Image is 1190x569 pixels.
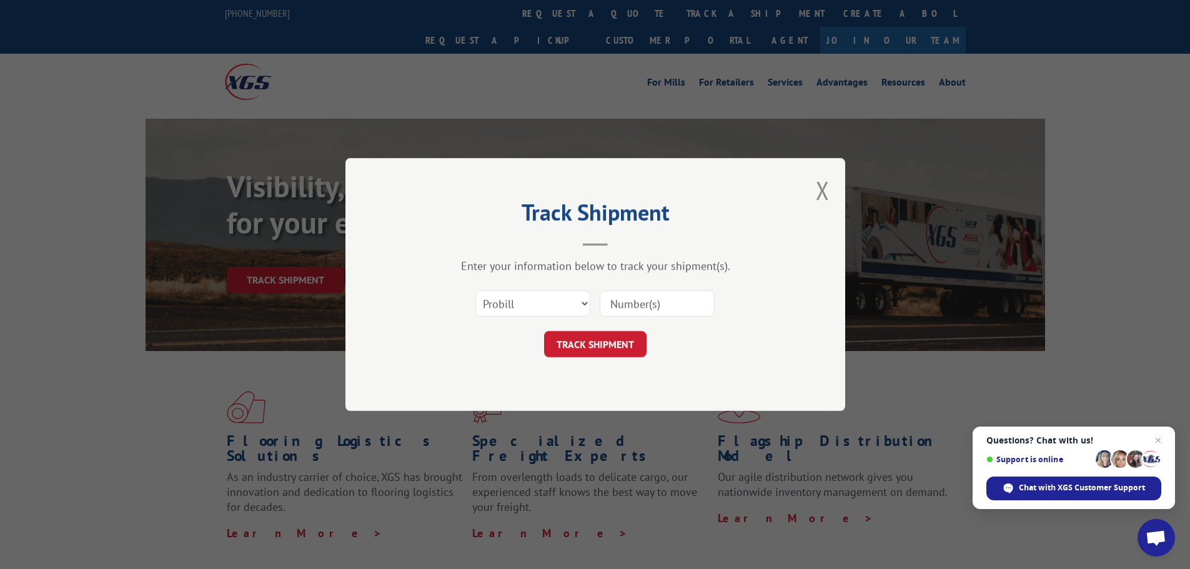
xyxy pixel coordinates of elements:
span: Support is online [986,455,1091,464]
div: Open chat [1138,519,1175,557]
span: Questions? Chat with us! [986,435,1161,445]
h2: Track Shipment [408,204,783,227]
div: Enter your information below to track your shipment(s). [408,259,783,273]
input: Number(s) [600,290,715,317]
span: Chat with XGS Customer Support [1019,482,1145,493]
button: TRACK SHIPMENT [544,331,647,357]
div: Chat with XGS Customer Support [986,477,1161,500]
button: Close modal [816,174,830,207]
span: Close chat [1151,433,1166,448]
